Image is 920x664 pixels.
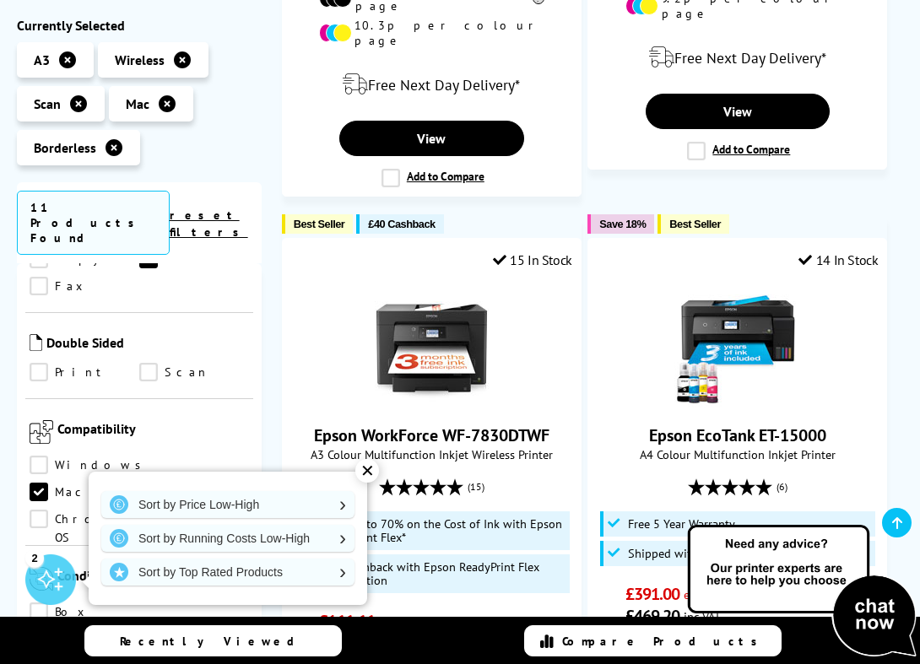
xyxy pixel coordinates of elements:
[777,471,787,503] span: (6)
[30,456,150,474] a: Windows
[120,634,311,649] span: Recently Viewed
[587,214,654,234] button: Save 18%
[126,95,149,112] span: Mac
[30,363,139,381] a: Print
[669,218,721,230] span: Best Seller
[30,334,42,351] img: Double Sided
[101,491,354,518] a: Sort by Price Low-High
[291,61,572,108] div: modal_delivery
[30,510,139,528] a: Chrome OS
[319,18,544,48] li: 10.3p per colour page
[170,208,248,240] a: reset filters
[294,218,345,230] span: Best Seller
[468,471,484,503] span: (15)
[282,214,354,234] button: Best Seller
[34,95,61,112] span: Scan
[30,277,139,295] a: Fax
[597,34,878,81] div: modal_delivery
[658,214,729,234] button: Best Seller
[17,17,262,34] div: Currently Selected
[493,251,572,268] div: 15 In Stock
[562,634,766,649] span: Compare Products
[17,191,170,255] span: 11 Products Found
[687,142,790,160] label: Add to Compare
[84,625,342,656] a: Recently Viewed
[628,517,735,531] span: Free 5 Year Warranty
[368,394,495,411] a: Epson WorkForce WF-7830DTWF
[101,525,354,552] a: Sort by Running Costs Low-High
[115,51,165,68] span: Wireless
[291,446,572,462] span: A3 Colour Multifunction Inkjet Wireless Printer
[319,610,374,632] span: £166.66
[322,560,566,587] span: £40 Cashback with Epson ReadyPrint Flex Subscription
[649,424,826,446] a: Epson EcoTank ET-15000
[34,51,50,68] span: A3
[30,420,53,444] img: Compatibility
[382,169,484,187] label: Add to Compare
[46,334,249,354] span: Double Sided
[625,605,680,627] span: £469.20
[684,522,920,661] img: Open Live Chat window
[524,625,782,656] a: Compare Products
[355,459,379,483] div: ✕
[798,251,878,268] div: 14 In Stock
[339,121,524,156] a: View
[628,547,863,560] span: Shipped with 6.2K Black & 5.2k CMY Inks*
[674,394,801,411] a: Epson EcoTank ET-15000
[322,517,566,544] span: Save up to 70% on the Cost of Ink with Epson ReadyPrint Flex*
[314,424,549,446] a: Epson WorkForce WF-7830DTWF
[599,218,646,230] span: Save 18%
[368,281,495,408] img: Epson WorkForce WF-7830DTWF
[30,602,139,621] a: Box Opened
[597,446,878,462] span: A4 Colour Multifunction Inkjet Printer
[378,613,453,629] span: ex VAT @ 20%
[57,420,249,447] span: Compatibility
[139,363,249,381] a: Scan
[30,483,139,501] a: Mac
[356,214,443,234] button: £40 Cashback
[368,218,435,230] span: £40 Cashback
[674,281,801,408] img: Epson EcoTank ET-15000
[625,583,680,605] span: £391.00
[646,94,831,129] a: View
[25,548,44,567] div: 2
[101,559,354,586] a: Sort by Top Rated Products
[34,139,96,156] span: Borderless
